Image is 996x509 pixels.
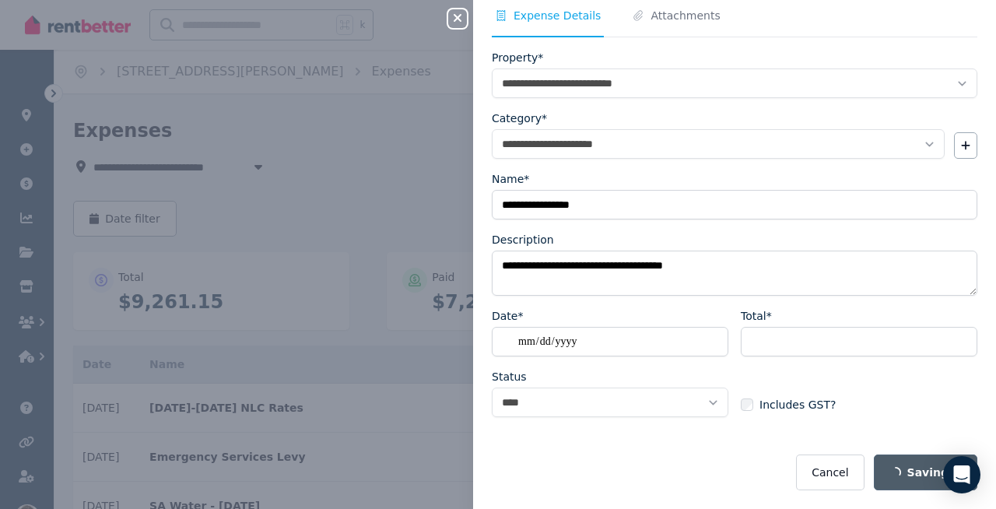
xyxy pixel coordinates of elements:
nav: Tabs [492,8,977,37]
label: Date* [492,308,523,324]
label: Category* [492,111,547,126]
span: Includes GST? [759,397,836,412]
label: Property* [492,50,543,65]
div: Open Intercom Messenger [943,456,980,493]
input: Includes GST? [741,398,753,411]
span: Attachments [651,8,720,23]
label: Status [492,369,527,384]
span: Expense Details [514,8,601,23]
label: Name* [492,171,529,187]
label: Description [492,232,554,247]
button: Cancel [796,455,864,490]
label: Total* [741,308,772,324]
